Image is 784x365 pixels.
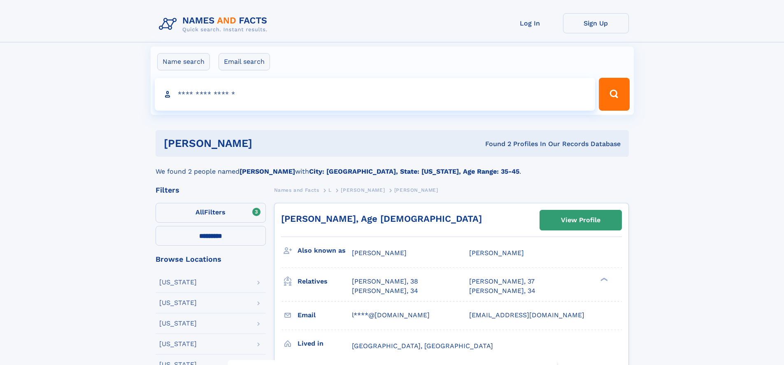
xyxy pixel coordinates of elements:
div: We found 2 people named with . [156,157,629,177]
div: ❯ [598,277,608,282]
a: [PERSON_NAME] [341,185,385,195]
div: [US_STATE] [159,320,197,327]
span: L [328,187,332,193]
label: Name search [157,53,210,70]
a: [PERSON_NAME], 34 [352,286,418,295]
div: Browse Locations [156,256,266,263]
span: All [195,208,204,216]
a: [PERSON_NAME], 38 [352,277,418,286]
span: [EMAIL_ADDRESS][DOMAIN_NAME] [469,311,584,319]
a: Names and Facts [274,185,319,195]
h3: Email [298,308,352,322]
span: [PERSON_NAME] [394,187,438,193]
b: [PERSON_NAME] [240,167,295,175]
img: Logo Names and Facts [156,13,274,35]
a: [PERSON_NAME], 37 [469,277,535,286]
div: Found 2 Profiles In Our Records Database [369,139,621,149]
a: Sign Up [563,13,629,33]
a: L [328,185,332,195]
h3: Also known as [298,244,352,258]
div: [US_STATE] [159,341,197,347]
button: Search Button [599,78,629,111]
h3: Lived in [298,337,352,351]
a: [PERSON_NAME], Age [DEMOGRAPHIC_DATA] [281,214,482,224]
span: [PERSON_NAME] [469,249,524,257]
div: Filters [156,186,266,194]
div: [US_STATE] [159,279,197,286]
label: Email search [219,53,270,70]
a: Log In [497,13,563,33]
div: [US_STATE] [159,300,197,306]
input: search input [155,78,596,111]
a: View Profile [540,210,621,230]
b: City: [GEOGRAPHIC_DATA], State: [US_STATE], Age Range: 35-45 [309,167,519,175]
h1: [PERSON_NAME] [164,138,369,149]
a: [PERSON_NAME], 34 [469,286,535,295]
span: [GEOGRAPHIC_DATA], [GEOGRAPHIC_DATA] [352,342,493,350]
div: View Profile [561,211,600,230]
span: [PERSON_NAME] [341,187,385,193]
h3: Relatives [298,274,352,288]
span: [PERSON_NAME] [352,249,407,257]
label: Filters [156,203,266,223]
